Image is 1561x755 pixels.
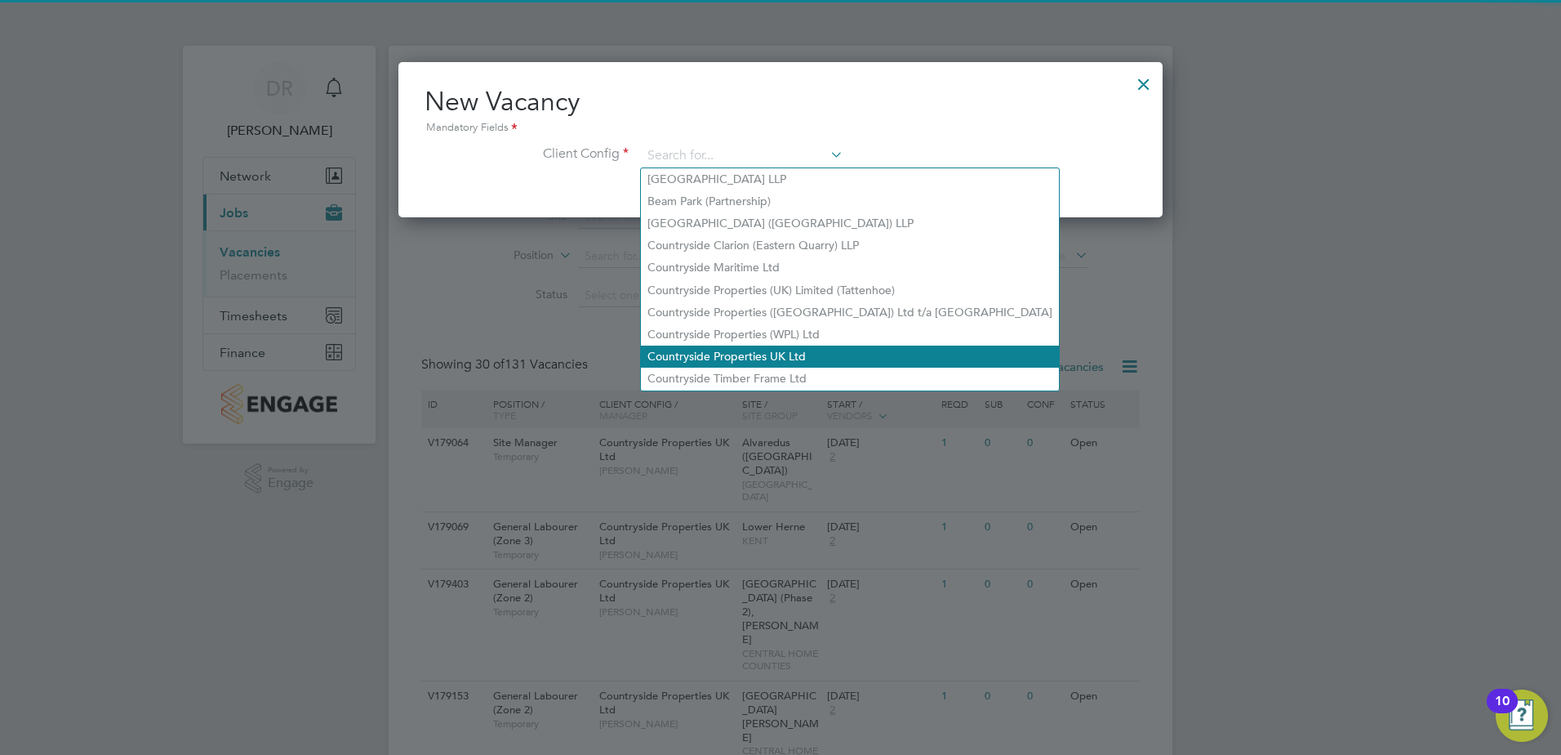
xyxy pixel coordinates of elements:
li: Beam Park (Partnership) [641,190,1059,212]
li: Countryside Properties UK Ltd [641,346,1059,368]
li: Countryside Properties ([GEOGRAPHIC_DATA]) Ltd t/a [GEOGRAPHIC_DATA] [641,302,1059,324]
label: Client Config [425,145,629,163]
h2: New Vacancy [425,85,1136,137]
li: Countryside Maritime Ltd [641,257,1059,279]
li: [GEOGRAPHIC_DATA] ([GEOGRAPHIC_DATA]) LLP [641,212,1059,235]
div: 10 [1495,701,1510,722]
li: Countryside Clarion (Eastern Quarry) LLP [641,235,1059,257]
div: Mandatory Fields [425,119,1136,137]
button: Open Resource Center, 10 new notifications [1496,690,1548,742]
li: Countryside Properties (UK) Limited (Tattenhoe) [641,279,1059,302]
li: Countryside Properties (WPL) Ltd [641,324,1059,346]
li: [GEOGRAPHIC_DATA] LLP [641,168,1059,190]
input: Search for... [642,144,843,168]
li: Countryside Timber Frame Ltd [641,368,1059,390]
